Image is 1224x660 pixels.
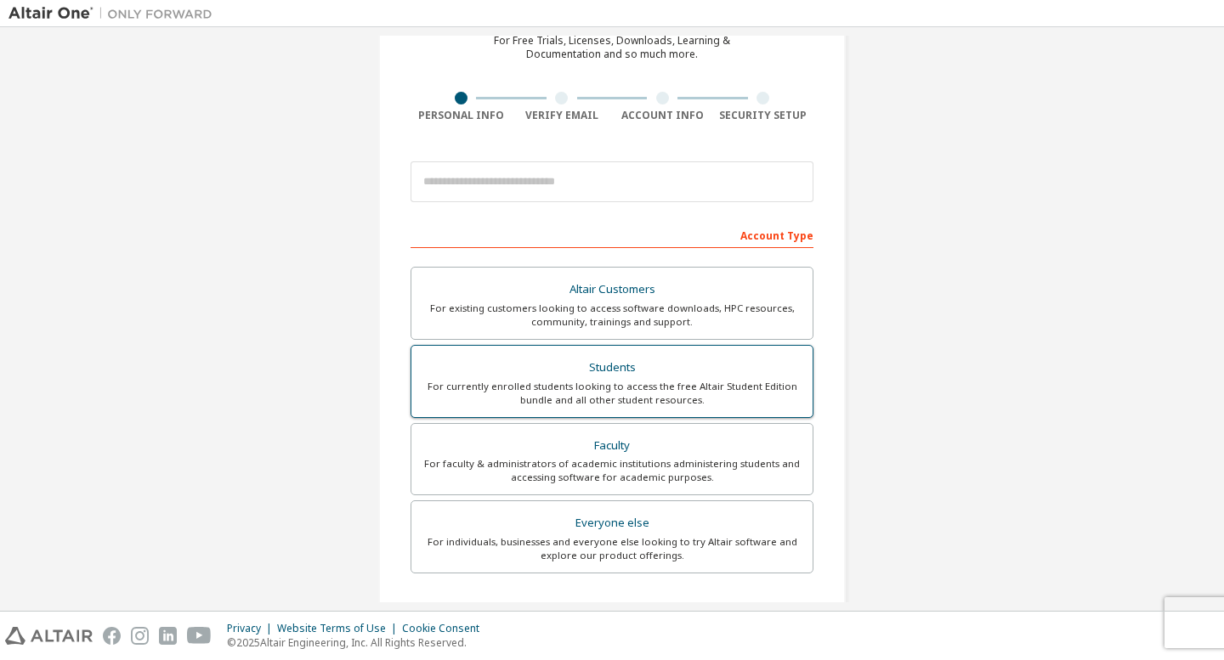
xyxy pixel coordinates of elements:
div: Faculty [422,434,802,458]
img: facebook.svg [103,627,121,645]
img: youtube.svg [187,627,212,645]
div: Your Profile [411,599,813,626]
img: Altair One [8,5,221,22]
div: Security Setup [713,109,814,122]
div: Students [422,356,802,380]
div: For Free Trials, Licenses, Downloads, Learning & Documentation and so much more. [494,34,730,61]
div: For individuals, businesses and everyone else looking to try Altair software and explore our prod... [422,535,802,562]
div: Privacy [227,622,277,635]
div: Account Info [612,109,713,122]
div: For faculty & administrators of academic institutions administering students and accessing softwa... [422,457,802,484]
div: Account Type [411,221,813,248]
div: Altair Customers [422,278,802,302]
img: linkedin.svg [159,627,177,645]
img: instagram.svg [131,627,149,645]
div: For existing customers looking to access software downloads, HPC resources, community, trainings ... [422,302,802,329]
div: Website Terms of Use [277,622,402,635]
p: © 2025 Altair Engineering, Inc. All Rights Reserved. [227,635,490,650]
div: Verify Email [512,109,613,122]
div: Everyone else [422,511,802,535]
div: For currently enrolled students looking to access the free Altair Student Edition bundle and all ... [422,380,802,407]
div: Cookie Consent [402,622,490,635]
img: altair_logo.svg [5,627,93,645]
div: Personal Info [411,109,512,122]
